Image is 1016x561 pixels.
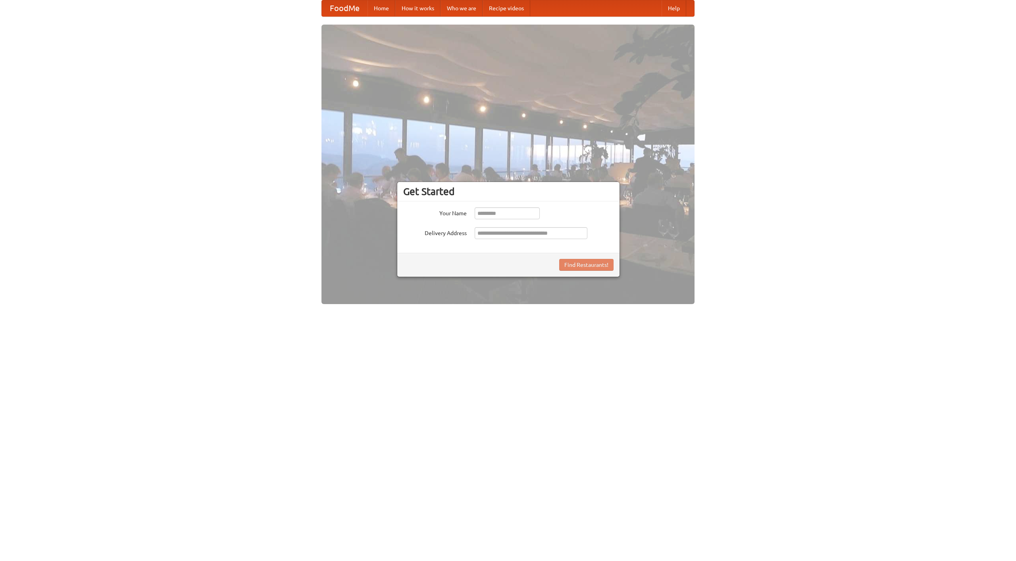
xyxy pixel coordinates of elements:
a: FoodMe [322,0,368,16]
h3: Get Started [403,186,614,197]
label: Your Name [403,207,467,217]
a: Recipe videos [483,0,530,16]
button: Find Restaurants! [559,259,614,271]
a: Home [368,0,395,16]
a: Who we are [441,0,483,16]
label: Delivery Address [403,227,467,237]
a: Help [662,0,686,16]
a: How it works [395,0,441,16]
